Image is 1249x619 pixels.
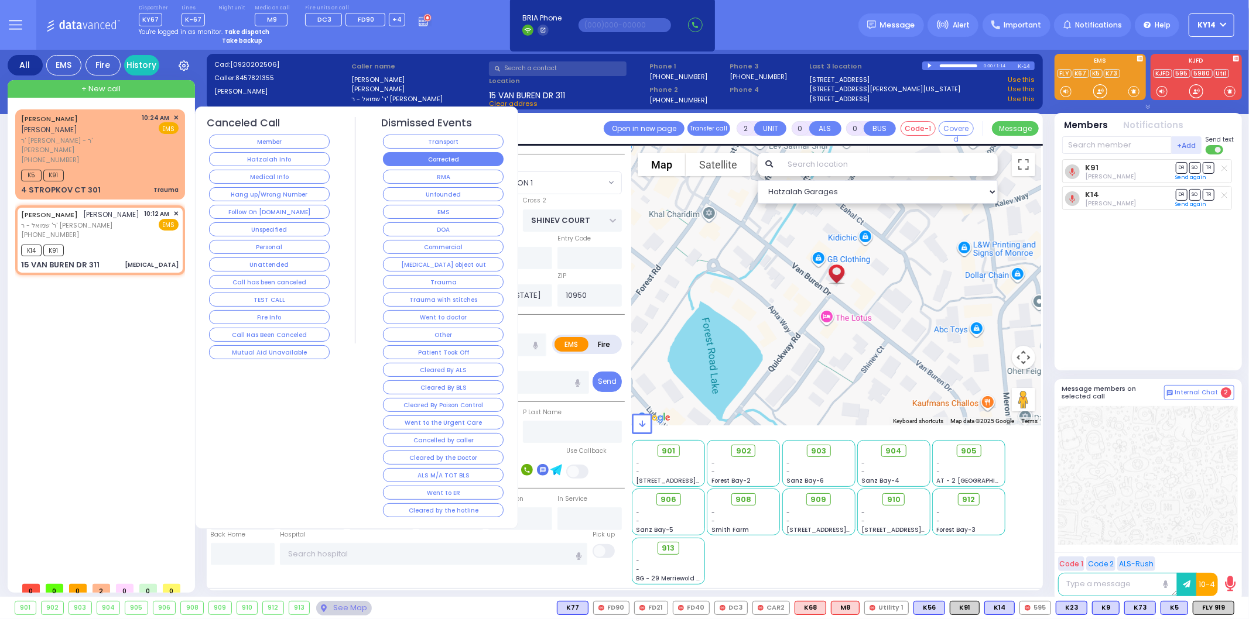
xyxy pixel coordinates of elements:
span: - [637,467,640,476]
button: TEST CALL [209,293,330,307]
span: 912 [963,494,976,505]
span: ר' שמואל - ר' [PERSON_NAME] [21,221,140,231]
label: KJFD [1151,58,1242,66]
div: K77 [557,601,588,615]
span: 15 VAN BUREN DR 311 [489,90,565,99]
span: Message [880,19,915,31]
label: P Last Name [523,408,562,417]
span: TR [1203,162,1214,173]
button: Send [593,372,622,392]
span: M9 [267,15,277,24]
a: [STREET_ADDRESS] [810,75,870,85]
button: ALS M/A TOT BLS [383,468,504,482]
img: comment-alt.png [1167,390,1173,396]
a: K5 [1090,69,1103,78]
label: [PERSON_NAME] [351,75,485,85]
button: Trauma [383,275,504,289]
strong: Take backup [222,36,262,45]
span: DR [1176,189,1188,200]
div: 902 [42,601,64,614]
div: Fire [85,55,121,75]
button: Notifications [1124,119,1184,132]
a: [PERSON_NAME] [21,114,78,123]
button: Cleared by the Doctor [383,451,504,465]
button: Mutual Aid Unavailable [209,345,330,359]
label: Pick up [593,530,615,539]
button: UNIT [754,121,786,136]
img: Logo [46,18,124,32]
button: Code 2 [1086,556,1115,571]
span: 913 [662,542,675,554]
button: Other [383,328,504,342]
span: KY67 [139,13,162,26]
a: Send again [1176,201,1207,208]
a: History [124,55,159,75]
a: K73 [1104,69,1120,78]
div: Trauma [153,185,179,194]
button: Map camera controls [1012,346,1035,369]
span: Sanz Bay-4 [861,476,899,485]
span: - [711,467,715,476]
span: - [786,459,790,467]
button: Cleared By ALS [383,363,504,377]
div: FD21 [634,601,668,615]
button: Hatzalah Info [209,152,330,166]
a: Util [1214,69,1229,78]
div: K9 [1092,601,1120,615]
label: In Service [557,494,587,504]
span: [STREET_ADDRESS][PERSON_NAME] [637,476,747,485]
div: 0:00 [983,59,994,73]
label: Use Callback [566,446,607,456]
div: BLS [1056,601,1087,615]
div: CAR2 [752,601,790,615]
span: DC3 [317,15,331,24]
div: K56 [913,601,945,615]
button: Trauma with stitches [383,293,504,307]
a: 595 [1173,69,1190,78]
span: [STREET_ADDRESS][PERSON_NAME] [786,525,897,534]
span: [PHONE_NUMBER] [21,230,79,239]
label: Fire units on call [305,5,406,12]
div: 901 [15,601,36,614]
span: K-67 [182,13,205,26]
button: +Add [1172,136,1202,154]
span: David Cuatt [1085,172,1136,181]
button: ALS-Rush [1117,556,1155,571]
div: 595 [1019,601,1051,615]
button: Cleared by the hotline [383,503,504,517]
button: BUS [864,121,896,136]
span: EMS [159,122,179,134]
input: Search location [780,153,997,176]
div: See map [316,601,371,615]
span: - [937,459,940,467]
label: Lines [182,5,205,12]
span: Notifications [1075,20,1122,30]
span: SO [1189,189,1201,200]
span: BRIA Phone [522,13,562,23]
div: ALS [795,601,826,615]
label: [PERSON_NAME] [214,87,348,97]
span: ✕ [173,113,179,123]
label: Turn off text [1206,144,1224,156]
div: / [994,59,996,73]
div: MENACHEM NUCHEM HEIMLICH [822,246,851,291]
span: 908 [735,494,751,505]
div: [MEDICAL_DATA] [125,260,179,269]
button: Transfer call [687,121,730,136]
div: M8 [831,601,860,615]
a: 5980 [1192,69,1213,78]
label: Hospital [280,530,306,539]
span: - [637,517,640,525]
input: (000)000-00000 [579,18,671,32]
strong: Take dispatch [224,27,269,36]
span: 902 [736,445,751,457]
span: 0 [139,584,157,593]
div: K-14 [1018,61,1035,70]
span: - [637,459,640,467]
button: Code 1 [1058,556,1084,571]
img: message.svg [867,20,876,29]
span: 905 [961,445,977,457]
label: ZIP [557,271,566,281]
span: 904 [885,445,902,457]
span: Forest Bay-2 [711,476,751,485]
